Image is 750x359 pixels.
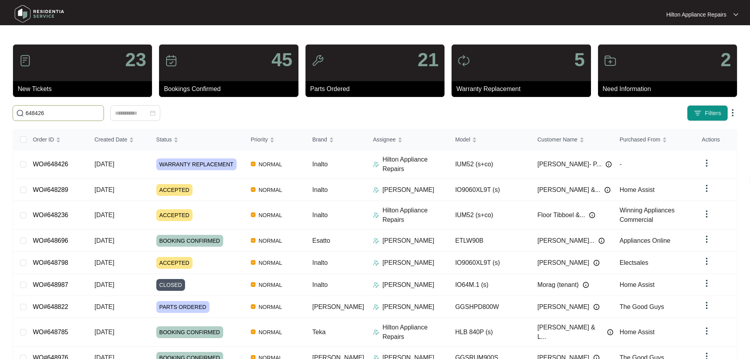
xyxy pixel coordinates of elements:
[33,281,68,288] a: WO#648987
[94,281,114,288] span: [DATE]
[456,84,591,94] p: Warranty Replacement
[256,236,285,246] span: NORMAL
[251,212,256,217] img: Vercel Logo
[537,210,585,220] span: Floor Tibboel &...
[125,50,146,69] p: 23
[373,304,379,310] img: Assigner Icon
[720,50,731,69] p: 2
[33,259,68,266] a: WO#648798
[312,281,328,288] span: Inalto
[156,209,193,221] span: ACCEPTED
[373,329,379,335] img: Assigner Icon
[312,212,328,218] span: Inalto
[620,237,670,244] span: Appliances Online
[373,260,379,266] img: Assigner Icon
[620,135,660,144] span: Purchased From
[620,161,622,167] span: -
[94,329,114,335] span: [DATE]
[598,238,605,244] img: Info icon
[604,187,611,193] img: Info icon
[606,161,612,167] img: Info icon
[16,109,24,117] img: search-icon
[33,237,68,244] a: WO#648696
[449,150,531,179] td: IUM52 (s+co)
[312,237,330,244] span: Esatto
[312,329,326,335] span: Teka
[373,282,379,288] img: Assigner Icon
[537,135,578,144] span: Customer Name
[702,158,711,168] img: dropdown arrow
[94,161,114,167] span: [DATE]
[382,206,449,225] p: Hilton Appliance Repairs
[251,329,256,334] img: Vercel Logo
[94,237,114,244] span: [DATE]
[256,280,285,290] span: NORMAL
[26,129,88,150] th: Order ID
[33,186,68,193] a: WO#648289
[620,186,655,193] span: Home Assist
[620,281,655,288] span: Home Assist
[449,179,531,201] td: IO9060XL9T (s)
[382,258,434,268] p: [PERSON_NAME]
[94,259,114,266] span: [DATE]
[256,302,285,312] span: NORMAL
[449,318,531,347] td: HLB 840P (s)
[449,274,531,296] td: IO64M.1 (s)
[156,184,193,196] span: ACCEPTED
[373,238,379,244] img: Assigner Icon
[33,161,68,167] a: WO#648426
[251,238,256,243] img: Vercel Logo
[702,326,711,336] img: dropdown arrow
[449,129,531,150] th: Model
[694,109,702,117] img: filter icon
[18,84,152,94] p: New Tickets
[88,129,150,150] th: Created Date
[537,280,579,290] span: Morag (tenant)
[537,323,603,342] span: [PERSON_NAME] & L...
[382,302,434,312] p: [PERSON_NAME]
[620,207,675,223] span: Winning Appliances Commercial
[312,259,328,266] span: Inalto
[531,129,613,150] th: Customer Name
[537,302,589,312] span: [PERSON_NAME]
[156,279,185,291] span: CLOSED
[373,135,396,144] span: Assignee
[382,280,434,290] p: [PERSON_NAME]
[733,13,738,17] img: dropdown arrow
[418,50,439,69] p: 21
[312,161,328,167] span: Inalto
[251,304,256,309] img: Vercel Logo
[583,282,589,288] img: Info icon
[702,209,711,219] img: dropdown arrow
[33,303,68,310] a: WO#648822
[33,212,68,218] a: WO#648236
[449,296,531,318] td: GGSHPD800W
[251,282,256,287] img: Vercel Logo
[33,329,68,335] a: WO#648785
[620,329,655,335] span: Home Assist
[696,129,737,150] th: Actions
[449,252,531,274] td: IO9060XL9T (s)
[256,210,285,220] span: NORMAL
[256,258,285,268] span: NORMAL
[537,185,600,195] span: [PERSON_NAME] &...
[156,326,223,338] span: BOOKING CONFIRMED
[94,186,114,193] span: [DATE]
[156,257,193,269] span: ACCEPTED
[12,2,67,26] img: residentia service logo
[251,260,256,265] img: Vercel Logo
[449,230,531,252] td: ETLW90B
[457,54,470,67] img: icon
[244,129,306,150] th: Priority
[666,11,726,19] p: Hilton Appliance Repairs
[156,235,223,247] span: BOOKING CONFIRMED
[306,129,367,150] th: Brand
[702,257,711,266] img: dropdown arrow
[702,301,711,310] img: dropdown arrow
[373,187,379,193] img: Assigner Icon
[613,129,696,150] th: Purchased From
[537,258,589,268] span: [PERSON_NAME]
[702,234,711,244] img: dropdown arrow
[256,160,285,169] span: NORMAL
[604,54,617,67] img: icon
